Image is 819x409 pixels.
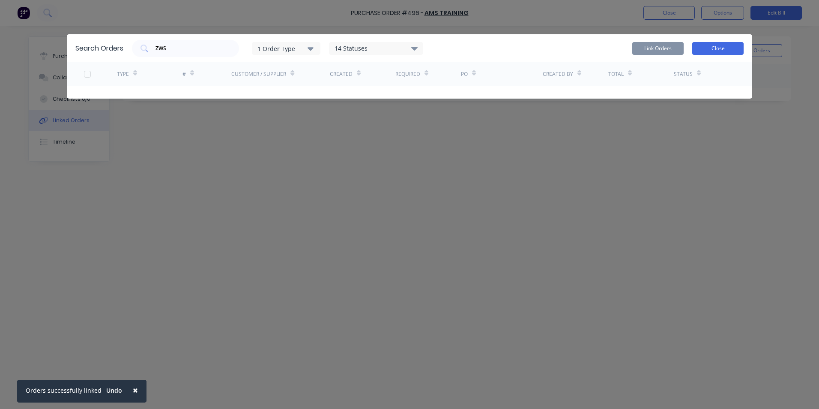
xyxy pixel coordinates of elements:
button: Close [124,380,146,400]
div: Required [395,70,420,78]
div: Created [330,70,353,78]
span: × [133,384,138,396]
div: # [182,70,186,78]
div: Search Orders [75,43,123,54]
div: Orders successfully linked [26,386,102,395]
button: Link Orders [632,42,684,55]
div: 1 Order Type [257,44,315,53]
div: Customer / Supplier [231,70,286,78]
div: PO [461,70,468,78]
button: 1 Order Type [252,42,320,55]
div: TYPE [117,70,129,78]
div: Created By [543,70,573,78]
button: Close [692,42,744,55]
button: Undo [102,384,127,397]
div: Status [674,70,693,78]
div: 14 Statuses [329,44,423,53]
input: Search orders... [155,44,226,53]
div: Total [608,70,624,78]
